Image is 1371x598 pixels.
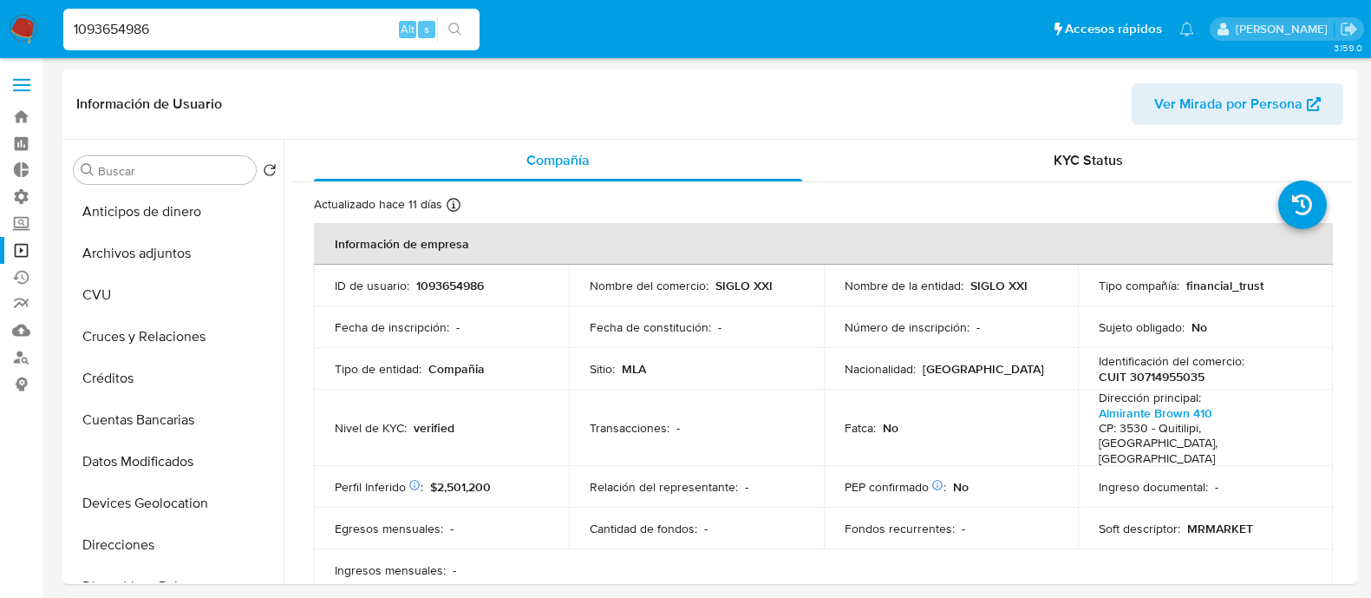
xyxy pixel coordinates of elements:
p: No [883,420,898,436]
button: search-icon [437,17,473,42]
p: - [1215,479,1218,495]
p: Tipo de entidad : [335,361,421,377]
button: Archivos adjuntos [67,233,284,274]
p: CUIT 30714955035 [1099,369,1205,384]
p: Nivel de KYC : [335,420,407,436]
p: Cantidad de fondos : [590,521,697,536]
p: - [704,521,708,536]
p: Identificación del comercio : [1099,353,1244,369]
span: Ver Mirada por Persona [1154,83,1302,125]
p: Sujeto obligado : [1099,319,1185,335]
p: MRMARKET [1187,521,1253,536]
p: Sitio : [590,361,615,377]
th: Información de empresa [314,223,1333,265]
span: $2,501,200 [430,478,491,496]
span: KYC Status [1054,150,1123,170]
input: Buscar [98,163,249,179]
button: Cuentas Bancarias [67,399,284,441]
p: Transacciones : [590,420,669,436]
p: Fatca : [845,420,876,436]
p: - [450,521,454,536]
button: CVU [67,274,284,316]
p: - [676,420,680,436]
p: - [745,479,748,495]
p: [GEOGRAPHIC_DATA] [923,361,1044,377]
p: Soft descriptor : [1099,521,1180,536]
p: Egresos mensuales : [335,521,443,536]
p: Relación del representante : [590,479,738,495]
p: SIGLO XXI [970,278,1028,293]
p: SIGLO XXI [715,278,773,293]
p: - [456,319,460,335]
p: No [953,479,969,495]
p: Nacionalidad : [845,361,916,377]
a: Salir [1340,20,1358,38]
p: 1093654986 [416,278,484,293]
p: verified [414,420,454,436]
p: ID de usuario : [335,278,409,293]
p: Ingresos mensuales : [335,562,446,578]
span: Compañía [526,150,590,170]
p: - [718,319,721,335]
a: Almirante Brown 410 [1099,404,1212,422]
button: Buscar [81,163,95,177]
input: Buscar usuario o caso... [63,18,480,41]
p: Tipo compañía : [1099,278,1179,293]
span: Alt [401,21,415,37]
button: Direcciones [67,524,284,566]
p: - [962,521,965,536]
p: Dirección principal : [1099,390,1201,405]
p: Perfil Inferido : [335,479,423,495]
button: Volver al orden por defecto [263,163,277,182]
p: yanina.loff@mercadolibre.com [1236,21,1334,37]
button: Anticipos de dinero [67,191,284,233]
p: Nombre de la entidad : [845,278,963,293]
button: Ver Mirada por Persona [1132,83,1343,125]
p: Actualizado hace 11 días [314,196,442,213]
a: Notificaciones [1179,22,1194,36]
p: Ingreso documental : [1099,479,1208,495]
h1: Información de Usuario [76,95,222,113]
p: No [1191,319,1207,335]
button: Datos Modificados [67,441,284,483]
p: Fecha de constitución : [590,319,711,335]
p: - [976,319,980,335]
p: Compañia [428,361,485,377]
p: Fondos recurrentes : [845,521,955,536]
button: Cruces y Relaciones [67,316,284,358]
p: Fecha de inscripción : [335,319,449,335]
p: Nombre del comercio : [590,278,708,293]
p: PEP confirmado : [845,479,946,495]
p: MLA [622,361,646,377]
p: - [453,562,456,578]
button: Créditos [67,358,284,399]
span: s [424,21,429,37]
p: financial_trust [1186,278,1263,293]
button: Devices Geolocation [67,483,284,524]
span: Accesos rápidos [1065,20,1162,38]
h4: CP: 3530 - Quitilipi, [GEOGRAPHIC_DATA], [GEOGRAPHIC_DATA] [1099,421,1305,467]
p: Número de inscripción : [845,319,969,335]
